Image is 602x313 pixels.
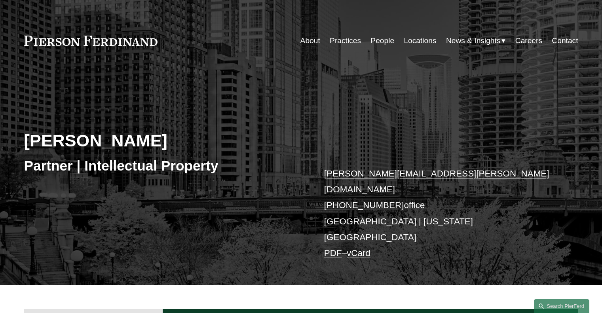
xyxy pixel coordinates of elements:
h3: Partner | Intellectual Property [24,157,301,175]
a: vCard [347,248,370,258]
a: [PERSON_NAME][EMAIL_ADDRESS][PERSON_NAME][DOMAIN_NAME] [324,169,549,194]
a: folder dropdown [446,33,506,48]
a: People [370,33,394,48]
a: Careers [515,33,542,48]
p: office [GEOGRAPHIC_DATA] | [US_STATE][GEOGRAPHIC_DATA] – [324,166,555,262]
h2: [PERSON_NAME] [24,130,301,151]
a: [PHONE_NUMBER] [324,200,404,210]
a: PDF [324,248,342,258]
a: Locations [404,33,436,48]
a: Contact [552,33,578,48]
a: Practices [330,33,361,48]
span: News & Insights [446,34,501,48]
a: Search this site [534,299,589,313]
a: About [300,33,320,48]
